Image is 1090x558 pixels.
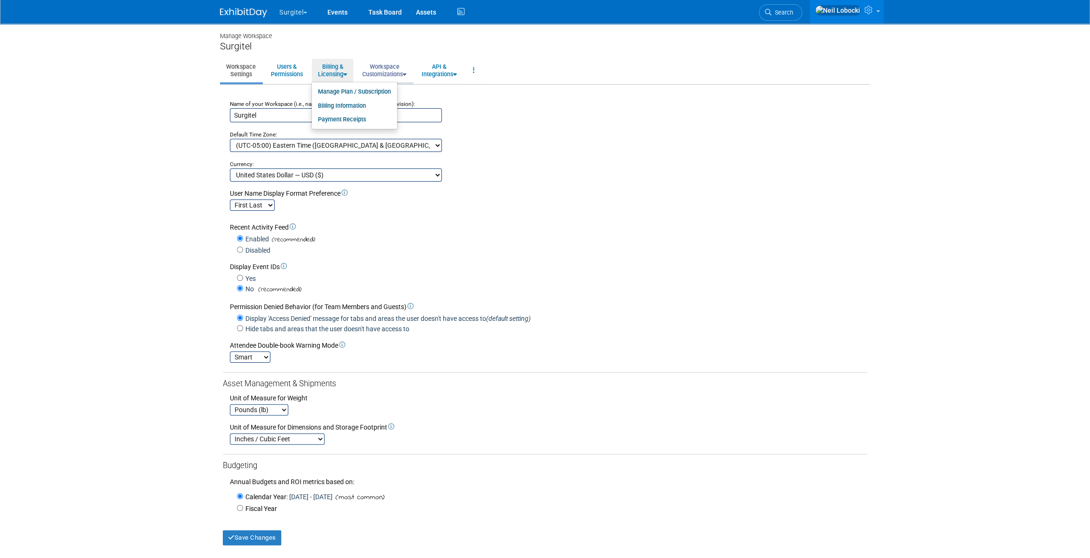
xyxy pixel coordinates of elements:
span: Search [772,9,793,16]
span: (recommended) [269,235,315,245]
span: (recommended) [255,285,301,295]
div: Display Event IDs [230,262,867,271]
button: Save Changes [223,530,281,545]
span: (most common) [333,492,384,503]
div: Unit of Measure for Weight [230,393,867,403]
a: Users &Permissions [265,59,309,82]
div: Recent Activity Feed [230,223,867,232]
a: Billing &Licensing [312,59,353,82]
a: Payment Receipts [312,112,397,127]
div: Annual Budgets and ROI metrics based on: [223,471,867,486]
small: Default Time Zone: [230,131,277,138]
input: Name of your organization [230,108,442,122]
div: User Name Display Format Preference [230,189,867,198]
div: Manage Workspace [220,24,870,40]
label: Enabled [243,234,269,244]
small: Currency: [230,161,254,167]
label: No [243,284,254,294]
div: Unit of Measure for Dimensions and Storage Footprint [230,422,867,432]
div: Permission Denied Behavior (for Team Members and Guests) [230,302,867,311]
label: Hide tabs and areas that the user doesn't have access to [243,324,409,334]
a: Billing Information [312,99,397,113]
small: Name of your Workspace (i.e., name of your organization or your division): [230,101,415,107]
a: WorkspaceSettings [220,59,262,82]
div: Asset Management & Shipments [223,378,867,390]
a: Manage Plan / Subscription [312,85,397,99]
i: (default setting) [486,315,531,322]
img: Neil Lobocki [815,5,861,16]
div: Budgeting [223,460,867,471]
label: Disabled [243,246,270,255]
div: Surgitel [220,40,870,52]
div: Attendee Double-book Warning Mode [230,341,867,350]
label: : [DATE] - [DATE] [243,492,333,502]
span: Fiscal Year [245,505,277,512]
label: Display 'Access Denied' message for tabs and areas the user doesn't have access to [243,314,531,323]
a: API &Integrations [415,59,463,82]
a: WorkspaceCustomizations [356,59,413,82]
a: Search [759,4,802,21]
label: Yes [243,274,256,283]
img: ExhibitDay [220,8,267,17]
span: Calendar Year [245,493,286,501]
